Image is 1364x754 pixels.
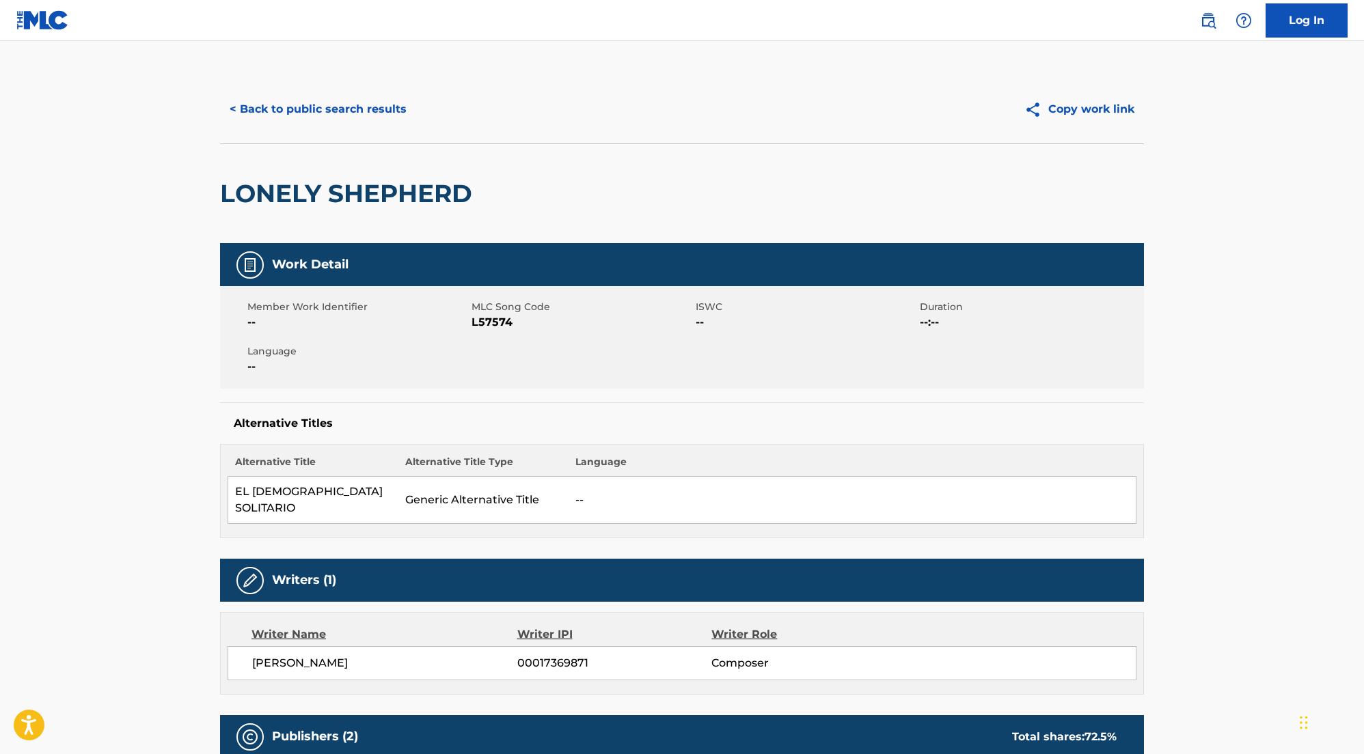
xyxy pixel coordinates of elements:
span: Language [247,344,468,359]
div: Total shares: [1012,729,1117,745]
div: Writer IPI [517,626,712,643]
h2: LONELY SHEPHERD [220,178,479,209]
span: 00017369871 [517,655,711,671]
img: search [1200,12,1216,29]
img: Publishers [242,729,258,745]
div: Writer Name [251,626,517,643]
img: help [1236,12,1252,29]
img: Writers [242,572,258,589]
iframe: Chat Widget [1296,688,1364,754]
a: Log In [1266,3,1348,38]
span: Composer [711,655,888,671]
div: Drag [1300,702,1308,743]
img: Work Detail [242,257,258,273]
div: Writer Role [711,626,888,643]
h5: Alternative Titles [234,417,1130,430]
img: MLC Logo [16,10,69,30]
a: Public Search [1195,7,1222,34]
span: 72.5 % [1085,730,1117,743]
div: Help [1230,7,1257,34]
h5: Work Detail [272,257,349,273]
span: L57574 [472,314,692,331]
span: -- [247,314,468,331]
h5: Writers (1) [272,572,336,588]
button: < Back to public search results [220,92,416,126]
td: -- [569,477,1136,524]
span: -- [696,314,916,331]
span: -- [247,359,468,375]
button: Copy work link [1015,92,1144,126]
th: Alternative Title [228,455,398,477]
span: Duration [920,300,1141,314]
td: Generic Alternative Title [398,477,569,524]
span: ISWC [696,300,916,314]
img: Copy work link [1024,101,1048,118]
span: MLC Song Code [472,300,692,314]
h5: Publishers (2) [272,729,358,744]
span: [PERSON_NAME] [252,655,517,671]
th: Language [569,455,1136,477]
td: EL [DEMOGRAPHIC_DATA] SOLITARIO [228,477,398,524]
span: --:-- [920,314,1141,331]
th: Alternative Title Type [398,455,569,477]
span: Member Work Identifier [247,300,468,314]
